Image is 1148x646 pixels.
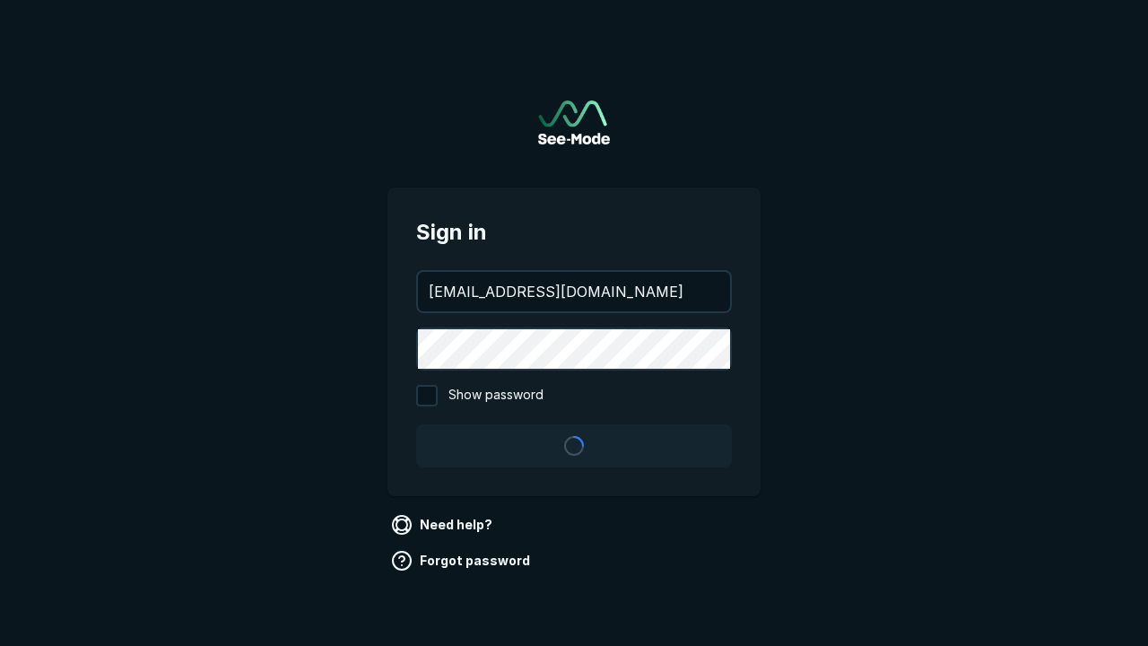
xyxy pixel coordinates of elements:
a: Forgot password [387,546,537,575]
span: Show password [448,385,544,406]
a: Need help? [387,511,500,539]
span: Sign in [416,216,732,249]
img: See-Mode Logo [538,100,610,144]
a: Go to sign in [538,100,610,144]
input: your@email.com [418,272,730,311]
